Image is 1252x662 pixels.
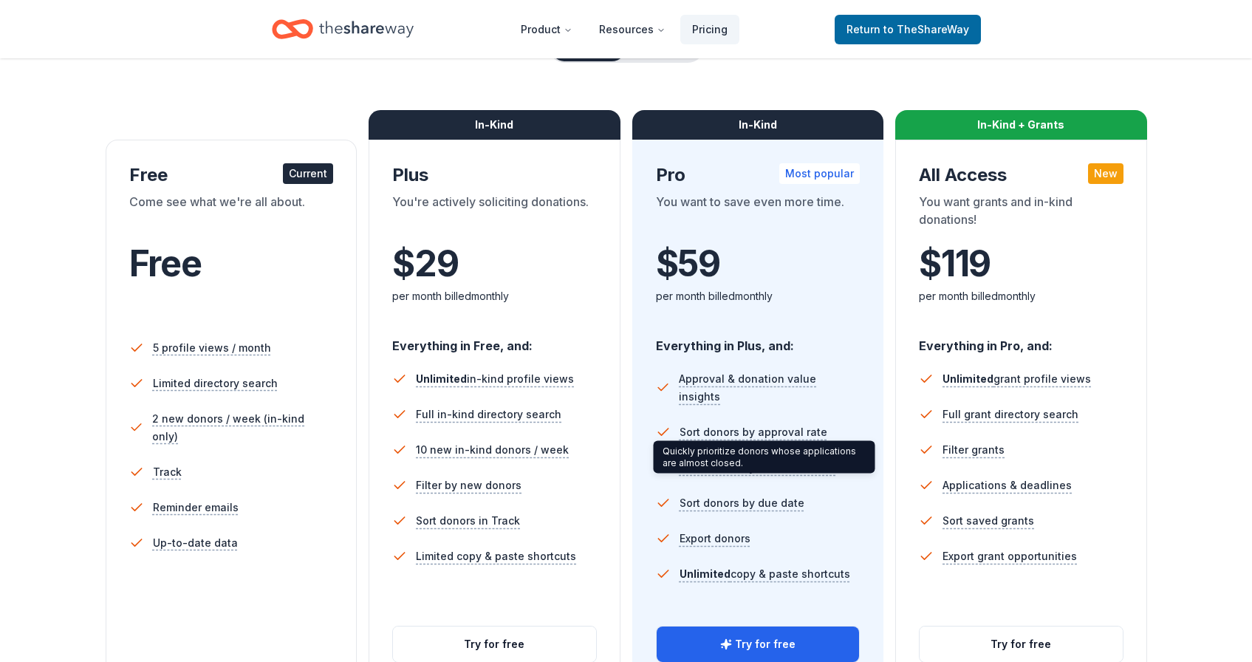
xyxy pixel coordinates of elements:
div: Quickly prioritize donors whose applications are almost closed. [654,441,875,474]
a: Pricing [680,15,739,44]
span: 2 new donors / week (in-kind only) [152,410,333,446]
div: Pro [656,163,861,187]
span: Return [846,21,969,38]
span: 10 new in-kind donors / week [416,441,569,459]
div: Free [129,163,334,187]
span: to TheShareWay [883,23,969,35]
span: Export grant opportunities [943,547,1077,565]
div: In-Kind [632,110,884,140]
span: Free [129,242,202,285]
span: Reminder emails [153,499,239,516]
div: In-Kind [369,110,620,140]
button: Product [509,15,584,44]
span: Approval & donation value insights [679,370,860,406]
div: Plus [392,163,597,187]
span: Sort saved grants [943,512,1034,530]
span: $ 29 [392,243,458,284]
div: You want grants and in-kind donations! [919,193,1123,234]
div: You're actively soliciting donations. [392,193,597,234]
a: Home [272,12,414,47]
div: Come see what we're all about. [129,193,334,234]
span: Sort donors in Track [416,512,520,530]
span: Filter by new donors [416,477,521,494]
div: Everything in Free, and: [392,324,597,355]
div: per month billed monthly [656,287,861,305]
span: copy & paste shortcuts [680,567,850,580]
button: Resources [587,15,677,44]
div: Everything in Pro, and: [919,324,1123,355]
div: Everything in Plus, and: [656,324,861,355]
span: Unlimited [680,567,731,580]
div: per month billed monthly [919,287,1123,305]
div: New [1088,163,1123,184]
span: Export donors [680,530,750,547]
nav: Main [509,12,739,47]
div: Most popular [779,163,860,184]
div: Current [283,163,333,184]
span: Sort donors by due date [680,494,804,512]
span: $ 119 [919,243,991,284]
span: Sort donors by approval rate [680,423,827,441]
span: Filter grants [943,441,1005,459]
span: 5 profile views / month [153,339,271,357]
span: Full grant directory search [943,406,1078,423]
div: All Access [919,163,1123,187]
span: Up-to-date data [153,534,238,552]
span: Applications & deadlines [943,477,1072,494]
button: Try for free [657,627,860,662]
button: Try for free [920,627,1123,662]
span: Limited copy & paste shortcuts [416,547,576,565]
div: per month billed monthly [392,287,597,305]
span: Limited directory search [153,375,278,392]
div: In-Kind + Grants [895,110,1147,140]
div: You want to save even more time. [656,193,861,234]
span: grant profile views [943,372,1091,385]
button: Try for free [393,627,596,662]
span: Unlimited [416,372,467,385]
span: Track [153,463,182,481]
span: in-kind profile views [416,372,574,385]
span: Unlimited [943,372,993,385]
a: Returnto TheShareWay [835,15,981,44]
span: $ 59 [656,243,720,284]
span: Full in-kind directory search [416,406,561,423]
